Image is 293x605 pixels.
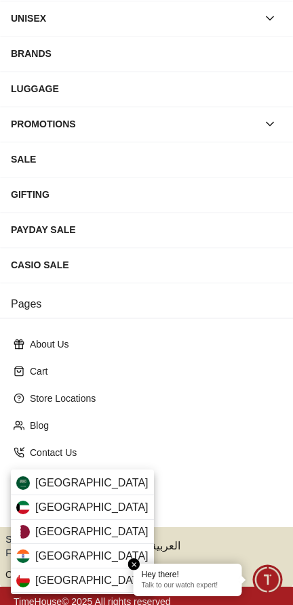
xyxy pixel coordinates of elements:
[16,501,30,514] img: Kuwait
[16,525,30,539] img: Qatar
[142,581,234,591] p: Talk to our watch expert!
[16,549,30,563] img: India
[128,558,140,570] em: Close tooltip
[35,572,149,589] span: [GEOGRAPHIC_DATA]
[35,548,149,564] span: [GEOGRAPHIC_DATA]
[35,499,149,516] span: [GEOGRAPHIC_DATA]
[16,476,30,490] img: Saudi Arabia
[142,569,234,580] div: Hey there!
[253,565,283,595] div: Chat Widget
[35,475,149,491] span: [GEOGRAPHIC_DATA]
[16,574,30,587] img: Oman
[35,524,149,540] span: [GEOGRAPHIC_DATA]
